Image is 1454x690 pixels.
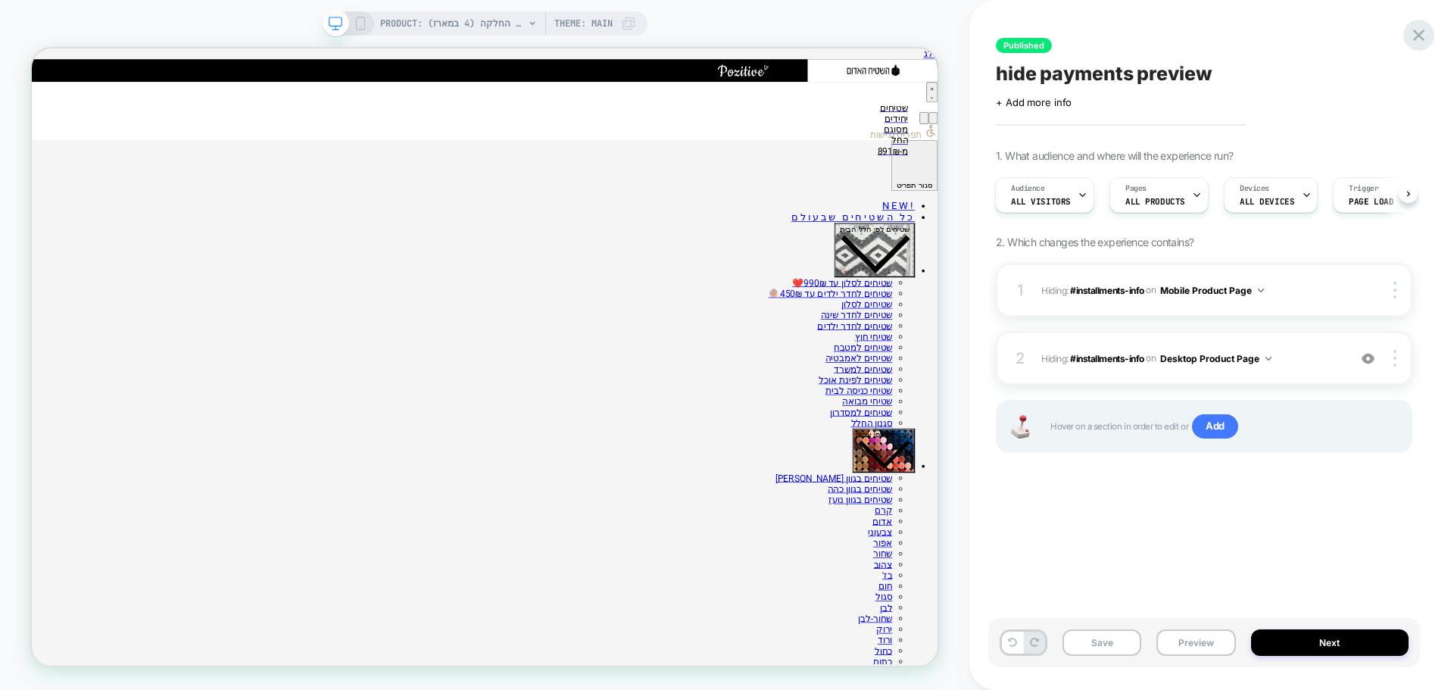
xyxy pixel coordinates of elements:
span: Trigger [1349,183,1378,194]
span: 1. What audience and where will the experience run? [996,149,1233,162]
span: ALL PRODUCTS [1125,196,1185,207]
img: Joystick [1005,415,1035,439]
span: hide payments preview [996,62,1212,85]
a: שטיחים יחידים מסוגם החל מ-891₪ [1127,72,1168,144]
button: שטיחים לפי צבע [1094,507,1178,566]
span: Audience [1011,183,1045,194]
span: Pages [1125,183,1147,194]
button: שטיחים לפי חלל הבית [1070,233,1178,305]
span: on [1146,282,1156,298]
span: Published [996,38,1052,53]
span: 2. Which changes the experience contains? [996,236,1193,248]
span: שטיחים לפי חלל הבית [1078,235,1170,246]
span: סגור תפריט [1153,176,1200,188]
span: Theme: MAIN [554,11,613,36]
button: Next [1184,85,1196,101]
button: Mobile Product Page [1160,281,1264,300]
img: down arrow [1258,289,1264,292]
span: PRODUCT: משולשי סיליקון למניעת החלקה (4 במארז) [380,11,524,36]
span: Page Load [1349,196,1393,207]
img: close [1393,282,1396,298]
span: on [1146,350,1156,367]
button: Desktop Product Page [1160,349,1271,368]
div: 2 [1012,345,1028,372]
span: Add [1192,414,1238,439]
span: ALL DEVICES [1240,196,1294,207]
button: Preview [1156,629,1235,656]
img: down arrow [1265,357,1271,361]
span: תפריט נגישות [1118,108,1187,122]
span: All Visitors [1011,196,1071,207]
div: 1 [1012,276,1028,304]
span: Hover on a section in order to edit or [1050,414,1396,439]
span: Hiding : [1041,349,1340,368]
span: Devices [1240,183,1269,194]
img: crossed eye [1362,352,1374,365]
button: Next [1251,629,1409,656]
span: שטיחים לפי צבע [1102,509,1170,520]
button: Save [1062,629,1141,656]
img: close [1393,350,1396,367]
span: + Add more info [996,96,1072,108]
button: Previous [1196,85,1208,101]
span: Hiding : [1041,281,1340,300]
span: #installments-info [1070,284,1144,295]
button: סגור תפריט [1146,122,1208,190]
span: #installments-info [1070,352,1144,364]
